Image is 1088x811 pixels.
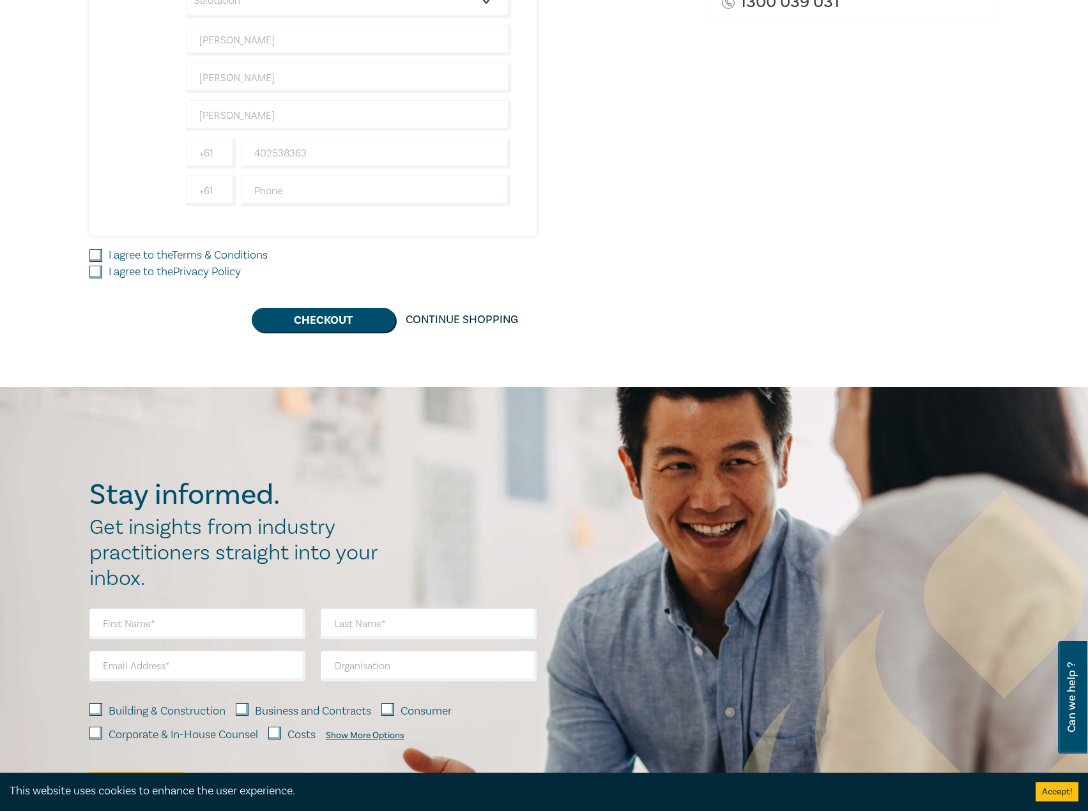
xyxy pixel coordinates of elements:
input: Phone [241,176,511,206]
label: Building & Construction [109,703,226,720]
input: Last Name* [186,63,511,93]
input: Last Name* [321,609,537,639]
label: Corporate & In-House Counsel [109,727,258,743]
input: Email Address* [89,651,305,681]
label: I agree to the [109,247,268,264]
a: Continue Shopping [395,308,528,332]
a: Terms & Conditions [172,248,268,262]
span: Can we help ? [1066,649,1078,746]
label: Costs [287,727,316,743]
input: First Name* [186,25,511,56]
h2: Stay informed. [89,478,391,512]
input: Mobile* [241,138,511,169]
input: Company [186,100,511,131]
input: +61 [186,176,236,206]
a: Privacy Policy [173,264,241,279]
div: Show More Options [326,731,404,741]
input: Organisation [321,651,537,681]
div: This website uses cookies to enhance the user experience. [10,783,1016,800]
button: Accept cookies [1036,782,1078,801]
h2: Get insights from industry practitioners straight into your inbox. [89,515,391,591]
input: First Name* [89,609,305,639]
input: +61 [186,138,236,169]
label: Business and Contracts [255,703,371,720]
button: Checkout [252,308,395,332]
label: I agree to the [109,264,241,280]
label: Consumer [401,703,452,720]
